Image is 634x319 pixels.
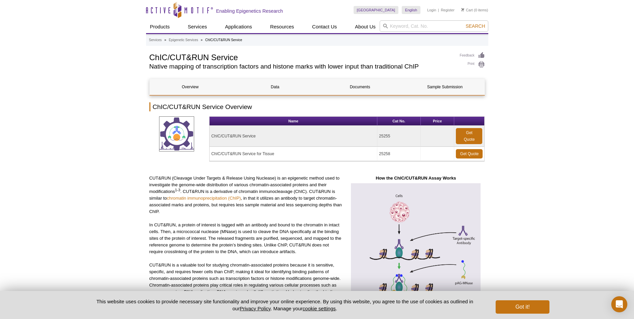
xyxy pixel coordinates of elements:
a: Sample Submission [404,79,486,95]
th: Cat No. [377,117,421,126]
a: Feedback [460,52,485,59]
a: About Us [351,20,380,33]
a: Products [146,20,174,33]
li: » [201,38,203,42]
a: [GEOGRAPHIC_DATA] [354,6,399,14]
img: Your Cart [461,8,464,11]
li: ChIC/CUT&RUN Service [205,38,242,42]
strong: How the ChIC/CUT&RUN Assay Works [376,176,456,181]
td: ChIC/CUT&RUN Service for Tissue [210,147,377,161]
a: Print [460,61,485,68]
td: ChIC/CUT&RUN Service [210,126,377,147]
a: Applications [221,20,256,33]
a: Login [427,8,436,12]
input: Keyword, Cat. No. [380,20,488,32]
td: 25255 [377,126,421,147]
a: Get Quote [456,128,482,144]
button: Search [464,23,487,29]
th: Name [210,117,377,126]
button: cookie settings [302,306,336,311]
th: Price [421,117,455,126]
a: Data [235,79,316,95]
h2: Native mapping of transcription factors and histone marks with lower input than traditional ChIP [149,64,453,70]
span: Search [466,23,485,29]
a: Resources [266,20,298,33]
p: CUT&RUN is a valuable tool for studying chromatin-associated proteins because it is sensitive, sp... [149,262,342,302]
h2: Enabling Epigenetics Research [216,8,283,14]
button: Got it! [496,300,549,314]
a: Register [441,8,455,12]
h1: ChIC/CUT&RUN Service [149,52,453,62]
a: English [402,6,420,14]
sup: 1-3 [175,188,180,192]
a: Contact Us [308,20,341,33]
a: Cart [461,8,473,12]
a: Services [184,20,211,33]
p: This website uses cookies to provide necessary site functionality and improve your online experie... [85,298,485,312]
div: Open Intercom Messenger [611,296,627,312]
a: Documents [320,79,401,95]
li: » [164,38,166,42]
a: Services [149,37,162,43]
img: ChIC/CUT&RUN Service [159,116,194,151]
td: 25258 [377,147,421,161]
a: Epigenetic Services [169,37,198,43]
a: Privacy Policy [240,306,270,311]
li: | [438,6,439,14]
p: In CUT&RUN, a protein of interest is tagged with an antibody and bound to the chromatin in intact... [149,222,342,255]
h2: ChIC/CUT&RUN Service Overview [149,102,485,111]
a: Get Quote [456,149,483,158]
p: CUT&RUN (Cleavage Under Targets & Release Using Nuclease) is an epigenetic method used to investi... [149,175,342,215]
a: chromatin immunoprecipitation (ChIP) [167,196,241,201]
a: Overview [150,79,231,95]
li: (0 items) [461,6,488,14]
